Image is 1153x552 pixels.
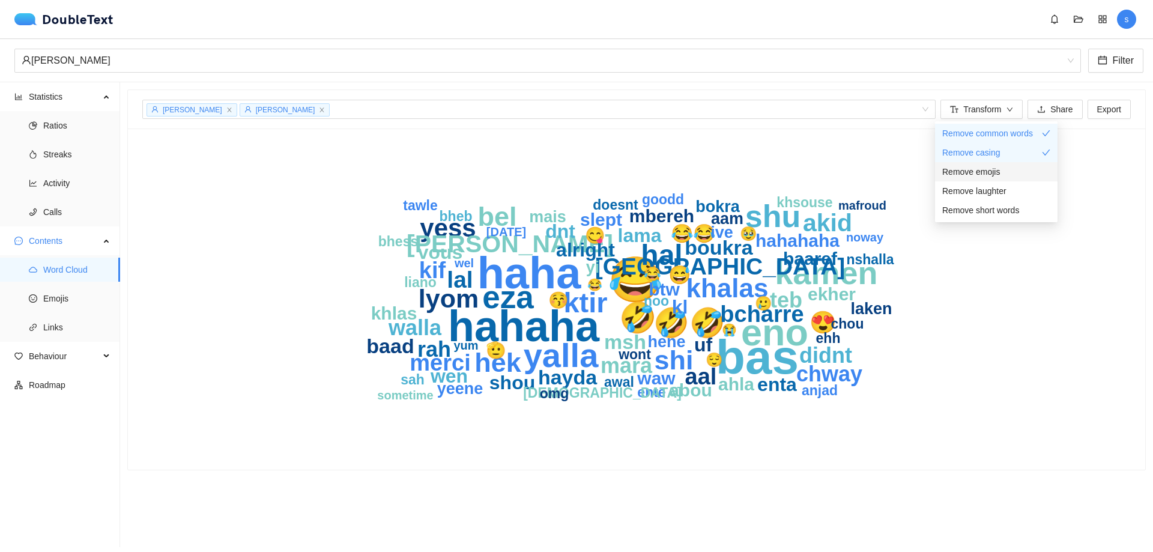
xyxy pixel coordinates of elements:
[1070,14,1088,24] span: folder-open
[477,201,516,232] text: bel
[580,210,622,229] text: slept
[14,352,23,360] span: heart
[29,229,100,253] span: Contents
[1050,103,1073,116] span: Share
[319,107,325,113] span: close
[563,287,607,318] text: ktir
[1093,10,1112,29] button: appstore
[43,287,110,311] span: Emojis
[29,265,37,274] span: cloud
[942,165,1000,178] span: Remove emojis
[685,236,753,259] text: boukra
[608,253,664,306] text: 😂
[14,381,23,389] span: apartment
[43,171,110,195] span: Activity
[668,264,691,286] text: 😅
[716,330,799,384] text: bas
[524,336,599,374] text: yalla
[803,209,852,237] text: akid
[671,223,716,244] text: 😂😂
[755,295,772,312] text: 🥲
[420,214,476,242] text: yess
[29,294,37,303] span: smile
[440,208,473,224] text: bheb
[695,198,740,216] text: bokra
[618,347,651,362] text: wont
[371,303,417,323] text: khlas
[685,364,717,389] text: aal
[831,316,864,332] text: chou
[151,106,159,113] span: user
[1069,10,1088,29] button: folder-open
[1045,10,1064,29] button: bell
[29,179,37,187] span: line-chart
[43,200,110,224] span: Calls
[540,386,569,401] text: omg
[29,373,110,397] span: Roadmap
[672,296,688,318] text: kl
[601,353,653,378] text: mara
[256,106,315,114] span: [PERSON_NAME]
[649,279,680,299] text: btw
[403,198,438,213] text: tawle
[618,225,662,246] text: lama
[556,239,615,261] text: alright
[378,234,418,249] text: bhess
[642,192,684,207] text: goodd
[810,309,837,335] text: 😍
[644,265,661,282] text: 😂
[585,225,605,245] text: 😋
[593,197,638,213] text: doesnt
[1125,10,1129,29] span: s
[644,293,669,309] text: noo
[29,85,100,109] span: Statistics
[437,380,483,398] text: yeene
[838,199,886,212] text: mafroud
[654,345,693,375] text: shi
[587,278,606,292] text: 😂 ‎
[29,323,37,332] span: link
[775,255,877,291] text: kamen
[963,103,1001,116] span: Transform
[14,93,23,101] span: bar-chart
[1042,129,1050,138] span: check
[29,208,37,216] span: phone
[595,253,846,279] text: [GEOGRAPHIC_DATA]
[401,372,425,387] text: sah
[641,239,682,271] text: hal
[404,274,437,290] text: liano
[163,106,222,114] span: [PERSON_NAME]
[448,302,600,350] text: hahaha
[718,374,754,394] text: ahla
[29,121,37,130] span: pie-chart
[486,225,526,238] text: [DATE]
[637,368,676,388] text: waw
[846,231,884,244] text: noway
[1097,103,1121,116] span: Export
[244,106,252,113] span: user
[482,279,534,315] text: eza
[653,306,725,340] text: 🤣🤣
[489,372,535,393] text: shou
[453,339,478,352] text: yum
[14,13,42,25] img: logo
[604,330,646,353] text: msh
[1037,105,1046,115] span: upload
[846,252,894,267] text: nshalla
[545,220,575,242] text: dnt
[410,350,470,375] text: merci
[586,258,600,276] text: yi
[686,273,769,303] text: khalas
[942,146,1000,159] span: Remove casing
[1027,100,1082,119] button: uploadShare
[14,237,23,245] span: message
[43,315,110,339] span: Links
[940,100,1023,119] button: font-sizeTransformdown
[366,335,414,357] text: baad
[799,343,852,368] text: didnt
[710,223,733,241] text: ive
[22,49,1074,72] span: Mia Naufal
[486,340,506,360] text: 🫡
[43,142,110,166] span: Streaks
[1094,14,1112,24] span: appstore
